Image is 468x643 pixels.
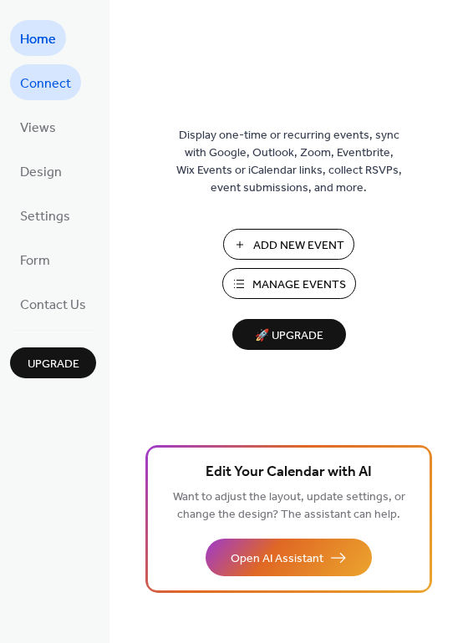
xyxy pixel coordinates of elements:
[20,204,70,230] span: Settings
[10,197,80,233] a: Settings
[20,115,56,141] span: Views
[176,127,402,197] span: Display one-time or recurring events, sync with Google, Outlook, Zoom, Eventbrite, Wix Events or ...
[206,539,372,576] button: Open AI Assistant
[173,486,405,526] span: Want to adjust the layout, update settings, or change the design? The assistant can help.
[20,159,62,185] span: Design
[10,347,96,378] button: Upgrade
[222,268,356,299] button: Manage Events
[10,20,66,56] a: Home
[10,64,81,100] a: Connect
[10,109,66,144] a: Views
[232,319,346,350] button: 🚀 Upgrade
[242,325,336,347] span: 🚀 Upgrade
[20,27,56,53] span: Home
[253,237,344,255] span: Add New Event
[10,241,60,277] a: Form
[20,292,86,318] span: Contact Us
[28,356,79,373] span: Upgrade
[20,71,71,97] span: Connect
[223,229,354,260] button: Add New Event
[10,286,96,321] a: Contact Us
[20,248,50,274] span: Form
[252,276,346,294] span: Manage Events
[10,153,72,189] a: Design
[206,461,372,484] span: Edit Your Calendar with AI
[231,550,323,568] span: Open AI Assistant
